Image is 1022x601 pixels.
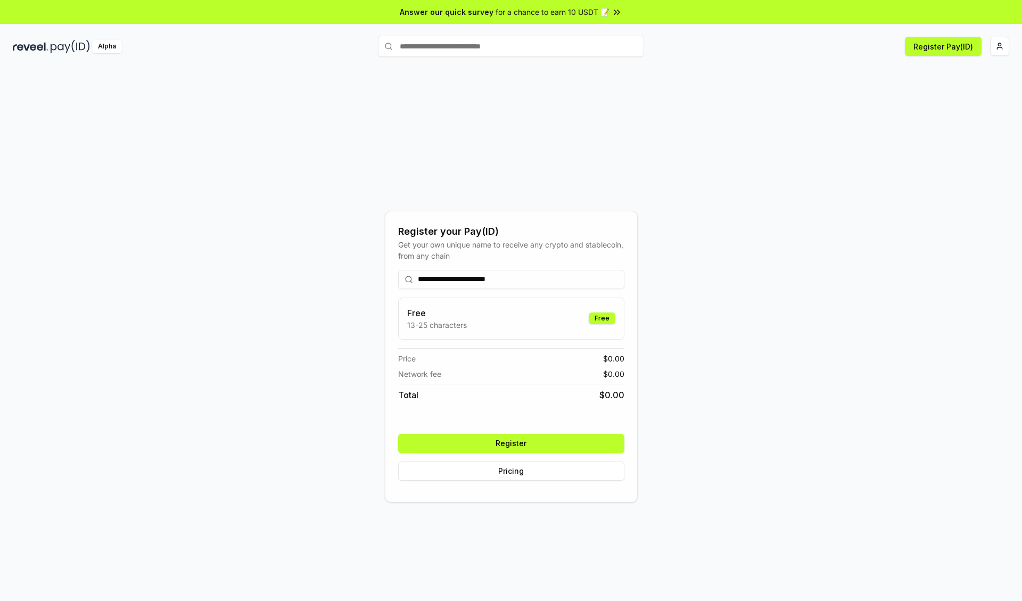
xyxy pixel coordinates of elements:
[398,434,624,453] button: Register
[398,368,441,380] span: Network fee
[92,40,122,53] div: Alpha
[13,40,48,53] img: reveel_dark
[51,40,90,53] img: pay_id
[398,239,624,261] div: Get your own unique name to receive any crypto and stablecoin, from any chain
[398,462,624,481] button: Pricing
[398,224,624,239] div: Register your Pay(ID)
[400,6,493,18] span: Answer our quick survey
[589,312,615,324] div: Free
[905,37,982,56] button: Register Pay(ID)
[407,307,467,319] h3: Free
[603,353,624,364] span: $ 0.00
[398,389,418,401] span: Total
[599,389,624,401] span: $ 0.00
[398,353,416,364] span: Price
[603,368,624,380] span: $ 0.00
[407,319,467,331] p: 13-25 characters
[496,6,609,18] span: for a chance to earn 10 USDT 📝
